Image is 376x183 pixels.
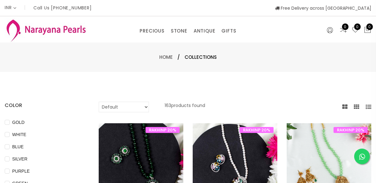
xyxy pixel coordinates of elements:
[185,53,217,61] span: Collections
[165,102,205,112] p: 163 products found
[352,26,359,34] a: 0
[364,26,371,34] button: 0
[221,26,236,36] a: GIFTS
[177,53,180,61] span: /
[194,26,215,36] a: ANTIQUE
[275,5,371,11] span: Free Delivery across [GEOGRAPHIC_DATA]
[159,54,173,60] a: Home
[354,23,361,30] span: 0
[334,127,368,133] span: RAKHINP 20%
[10,119,27,126] span: GOLD
[10,155,30,162] span: SILVER
[366,23,373,30] span: 0
[10,131,29,138] span: WHITE
[146,127,180,133] span: RAKHINP 20%
[339,26,347,34] a: 0
[342,23,349,30] span: 0
[5,102,80,109] h4: COLOR
[140,26,164,36] a: PRECIOUS
[10,168,32,175] span: PURPLE
[10,143,26,150] span: BLUE
[33,6,92,10] p: Call Us [PHONE_NUMBER]
[240,127,274,133] span: RAKHINP 20%
[171,26,187,36] a: STONE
